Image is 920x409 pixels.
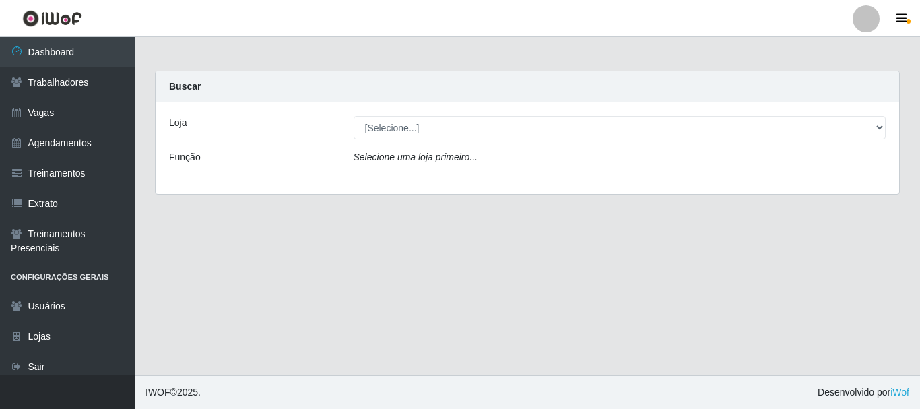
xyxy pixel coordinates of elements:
i: Selecione uma loja primeiro... [354,152,478,162]
span: IWOF [145,387,170,398]
span: Desenvolvido por [818,385,909,400]
a: iWof [890,387,909,398]
img: CoreUI Logo [22,10,82,27]
span: © 2025 . [145,385,201,400]
label: Função [169,150,201,164]
strong: Buscar [169,81,201,92]
label: Loja [169,116,187,130]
